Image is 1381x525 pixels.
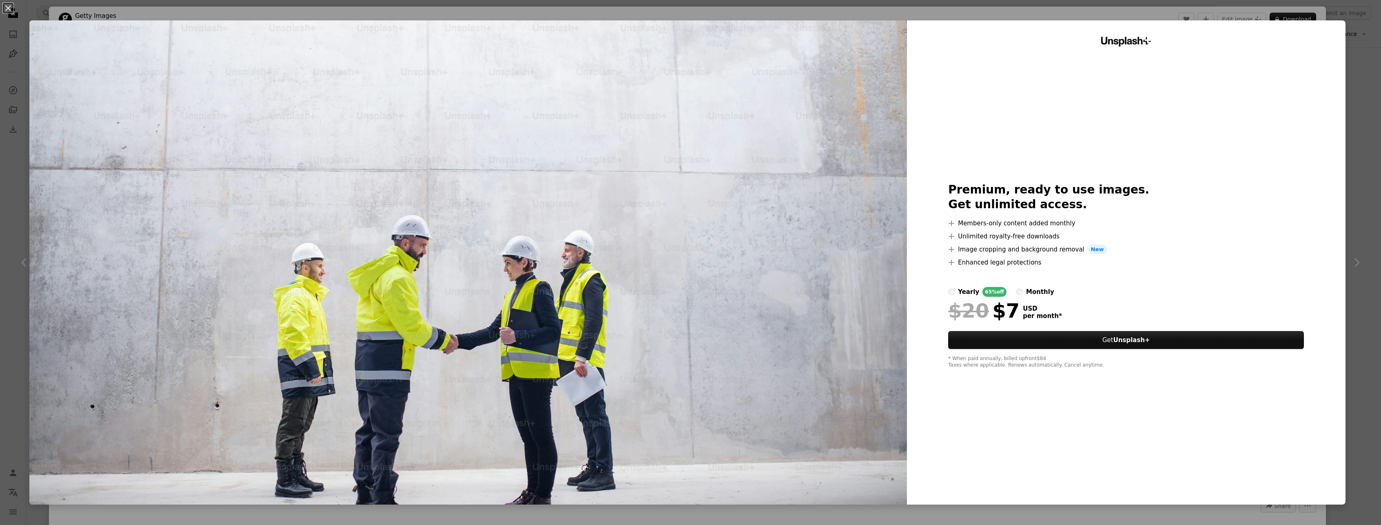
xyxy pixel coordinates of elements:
[948,300,989,321] span: $20
[1023,312,1062,320] span: per month *
[948,331,1304,349] button: GetUnsplash+
[1088,245,1107,254] span: New
[1023,305,1062,312] span: USD
[948,218,1304,228] li: Members-only content added monthly
[948,356,1304,369] div: * When paid annually, billed upfront $84 Taxes where applicable. Renews automatically. Cancel any...
[1026,287,1054,297] div: monthly
[948,289,955,295] input: yearly65%off
[948,300,1020,321] div: $7
[1113,336,1150,344] strong: Unsplash+
[948,245,1304,254] li: Image cropping and background removal
[948,231,1304,241] li: Unlimited royalty-free downloads
[948,182,1304,212] h2: Premium, ready to use images. Get unlimited access.
[1016,289,1023,295] input: monthly
[982,287,1006,297] div: 65% off
[958,287,979,297] div: yearly
[948,258,1304,267] li: Enhanced legal protections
